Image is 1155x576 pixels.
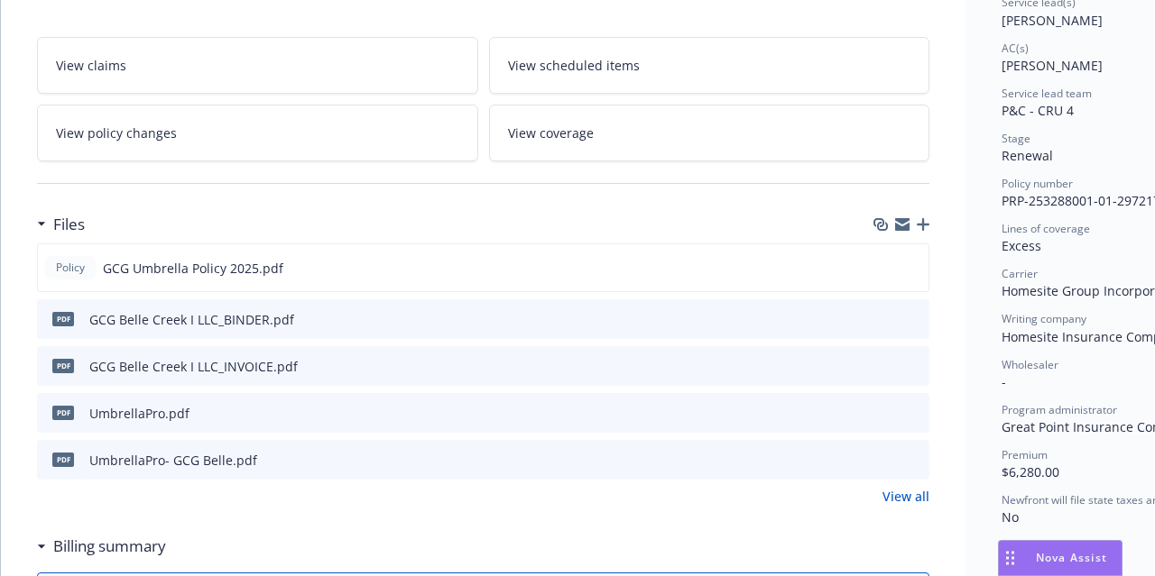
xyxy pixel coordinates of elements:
span: View coverage [508,123,594,142]
span: AC(s) [1002,41,1029,56]
span: Lines of coverage [1002,221,1090,236]
span: View claims [56,56,126,75]
div: GCG Belle Creek I LLC_BINDER.pdf [89,310,294,329]
span: P&C - CRU 4 [1002,102,1074,119]
span: Writing company [1002,311,1086,326]
button: download file [877,357,892,376]
span: Policy number [1002,176,1073,191]
span: pdf [52,359,74,372]
span: GCG Umbrella Policy 2025.pdf [103,259,283,278]
span: [PERSON_NAME] [1002,12,1103,29]
span: Program administrator [1002,402,1117,417]
div: UmbrellaPro.pdf [89,404,189,423]
a: View scheduled items [489,37,930,94]
span: View scheduled items [508,56,640,75]
span: Premium [1002,447,1048,462]
button: preview file [906,451,922,470]
span: Stage [1002,131,1030,146]
h3: Files [53,213,85,236]
span: No [1002,508,1019,526]
a: View claims [37,37,478,94]
span: Nova Assist [1036,550,1107,565]
a: View all [882,487,929,506]
span: Service lead team [1002,86,1092,101]
span: Carrier [1002,266,1038,281]
div: UmbrellaPro- GCG Belle.pdf [89,451,257,470]
button: download file [877,310,892,329]
div: Files [37,213,85,236]
div: GCG Belle Creek I LLC_INVOICE.pdf [89,357,298,376]
button: download file [877,451,892,470]
button: preview file [905,259,921,278]
span: Renewal [1002,147,1053,164]
a: View policy changes [37,105,478,161]
button: Nova Assist [998,540,1123,576]
span: View policy changes [56,123,177,142]
button: download file [877,404,892,423]
span: Policy [52,260,88,276]
h3: Billing summary [53,535,166,558]
button: preview file [906,404,922,423]
span: Commission [1002,537,1064,553]
div: Billing summary [37,535,166,558]
span: pdf [52,453,74,466]
a: View coverage [489,105,930,161]
span: Wholesaler [1002,357,1058,372]
span: $6,280.00 [1002,463,1059,480]
span: - [1002,373,1006,390]
span: pdf [52,312,74,325]
span: pdf [52,406,74,419]
span: Excess [1002,237,1041,254]
button: preview file [906,310,922,329]
button: preview file [906,357,922,376]
div: Drag to move [999,541,1021,575]
span: [PERSON_NAME] [1002,57,1103,74]
button: download file [876,259,891,278]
